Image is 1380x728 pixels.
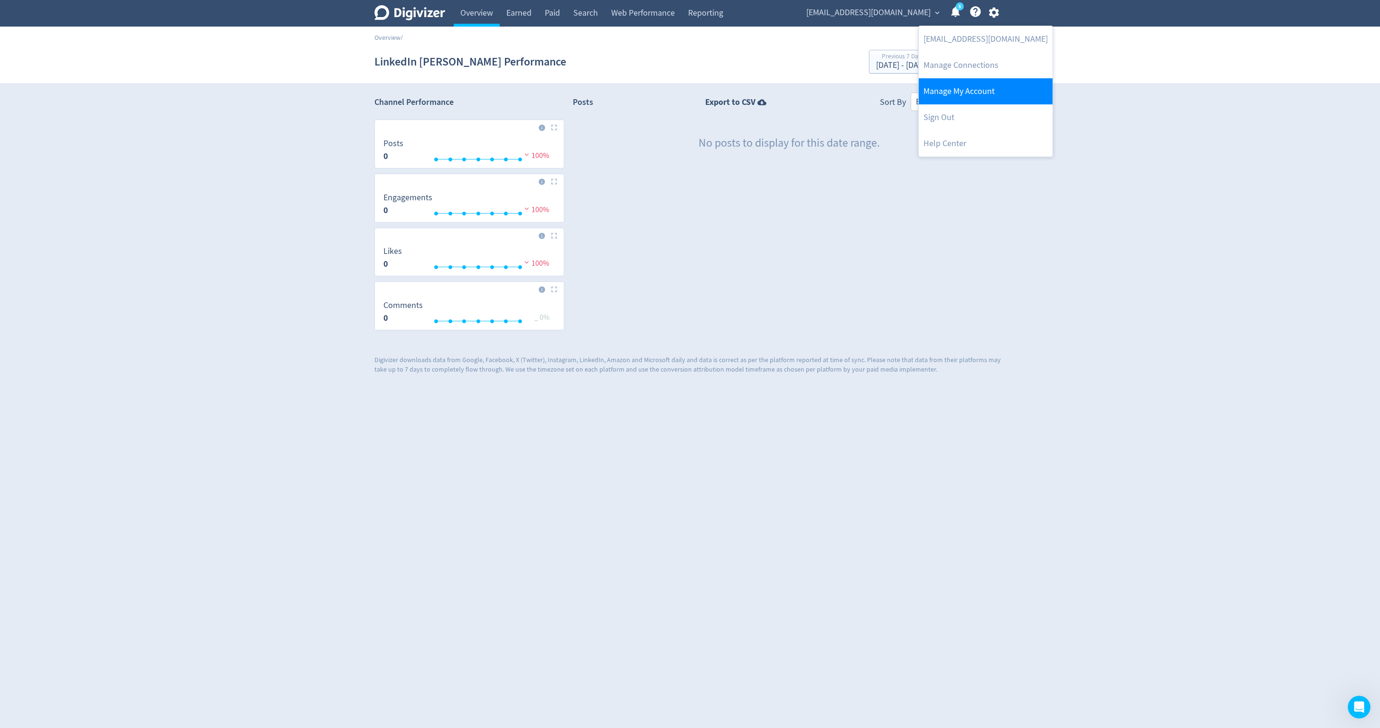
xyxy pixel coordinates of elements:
[919,26,1053,52] a: [EMAIL_ADDRESS][DOMAIN_NAME]
[919,52,1053,78] a: Manage Connections
[919,104,1053,131] a: Log out
[919,131,1053,157] a: Help Center
[1348,696,1371,719] iframe: Intercom live chat
[919,78,1053,104] a: Manage My Account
